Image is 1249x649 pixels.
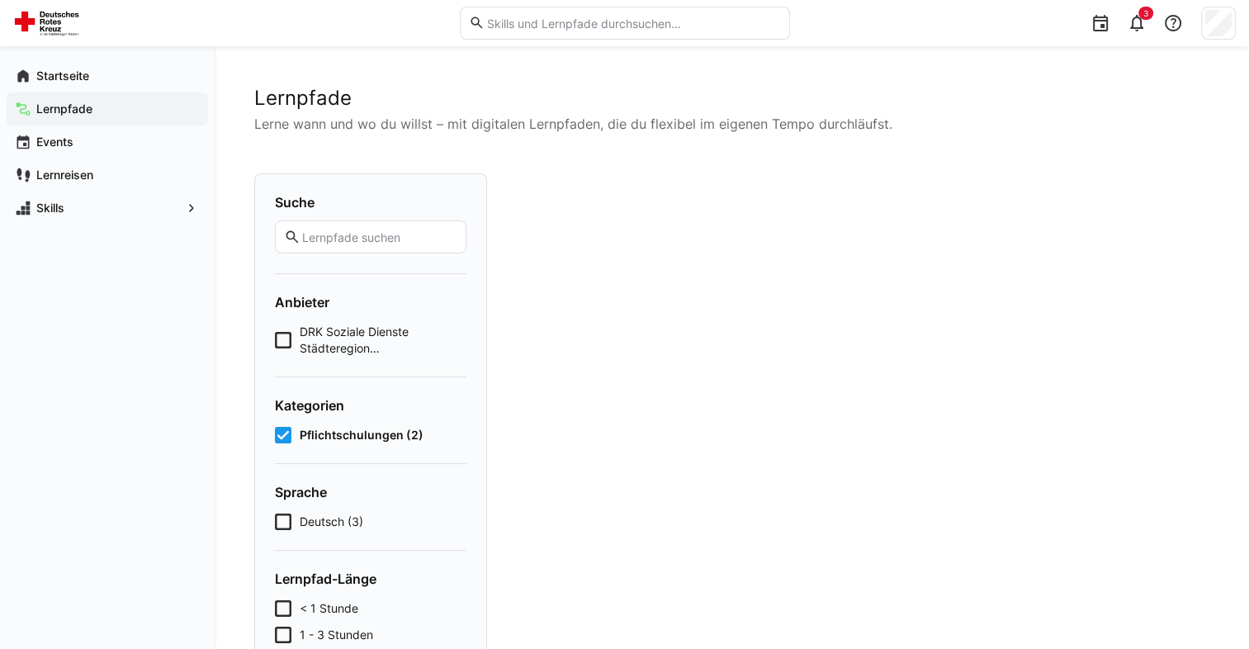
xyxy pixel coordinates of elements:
input: Lernpfade suchen [300,230,457,244]
h4: Suche [275,194,466,211]
span: < 1 Stunde [300,600,358,617]
h2: Lernpfade [254,86,1209,111]
span: Deutsch (3) [300,514,363,530]
p: Lerne wann und wo du willst – mit digitalen Lernpfaden, die du flexibel im eigenen Tempo durchläu... [254,114,1209,134]
h4: Lernpfad-Länge [275,571,466,587]
input: Skills und Lernpfade durchsuchen… [485,16,780,31]
h4: Anbieter [275,294,466,310]
span: 3 [1143,8,1148,18]
span: 1 - 3 Stunden [300,627,373,643]
h4: Sprache [275,484,466,500]
span: DRK Soziale Dienste Städteregion [GEOGRAPHIC_DATA] gGmbH (3) [300,324,466,357]
h4: Kategorien [275,397,466,414]
span: Pflichtschulungen (2) [300,427,423,443]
